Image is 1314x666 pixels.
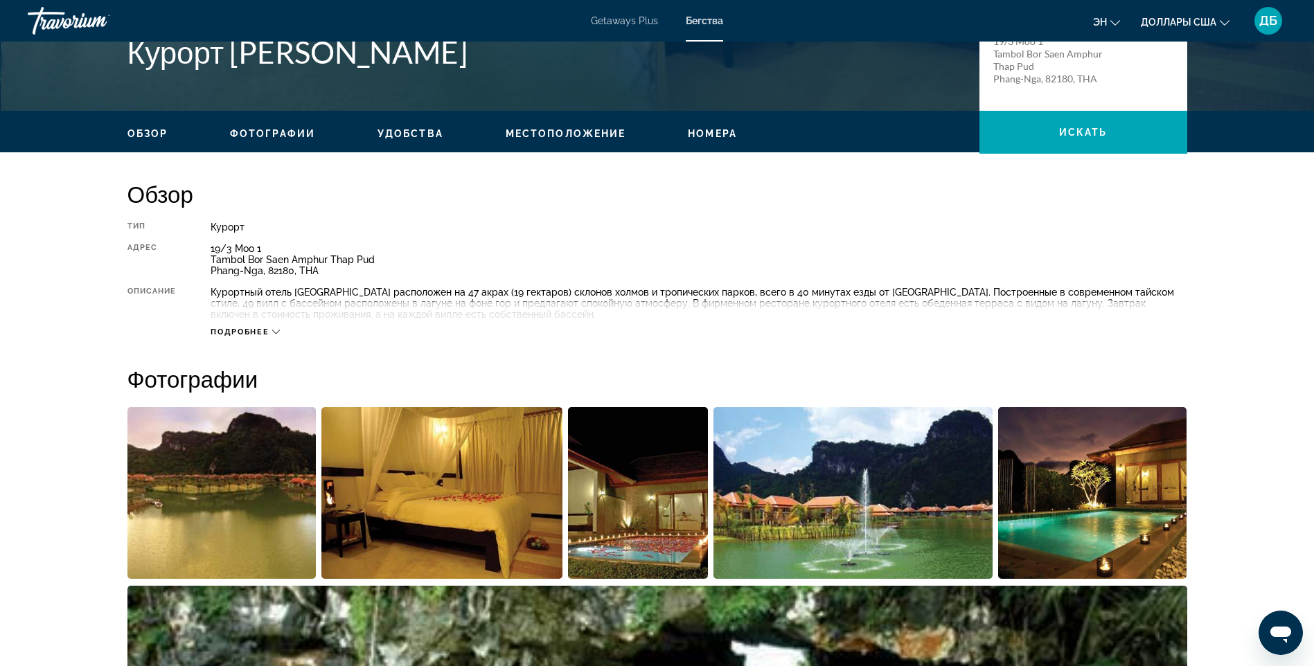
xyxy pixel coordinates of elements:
[506,127,625,140] button: Местоположение
[127,34,966,70] h1: Курорт [PERSON_NAME]
[127,128,168,139] span: Обзор
[1141,12,1229,32] button: Изменить валюту
[378,127,443,140] button: Удобства
[1093,17,1107,28] span: эн
[230,128,315,139] span: Фотографии
[1259,14,1277,28] span: ДБ
[1093,12,1120,32] button: Изменение языка
[688,127,737,140] button: Номера
[127,287,177,320] div: Описание
[127,180,1187,208] h2: Обзор
[568,406,709,579] button: Открыть полноэкранный слайдер изображений
[127,406,317,579] button: Открыть полноэкранный слайдер изображений
[127,243,177,276] div: Адрес
[127,127,168,140] button: Обзор
[230,127,315,140] button: Фотографии
[211,222,1187,233] div: Курорт
[1259,611,1303,655] iframe: Кнопка запуска окна обмена сообщениями
[211,327,280,337] button: Подробнее
[1141,17,1216,28] span: Доллары США
[127,222,177,233] div: Тип
[688,128,737,139] span: Номера
[591,15,658,26] a: Getaways Plus
[998,406,1187,579] button: Открыть полноэкранный слайдер изображений
[378,128,443,139] span: Удобства
[979,111,1187,154] button: Искать
[211,243,1187,276] div: 19/3 Moo 1 Tambol Bor Saen Amphur Thap Pud Phang-Nga, 82180, THA
[1250,6,1286,35] button: Пользовательское меню
[211,327,269,336] span: Подробнее
[321,406,562,579] button: Открыть полноэкранный слайдер изображений
[127,365,1187,393] h2: Фотографии
[686,15,723,26] a: Бегства
[211,287,1187,320] div: Курортный отель [GEOGRAPHIC_DATA] расположен на 47 акрах (19 гектаров) склонов холмов и тропическ...
[28,3,166,39] a: Травориум
[506,128,625,139] span: Местоположение
[1059,127,1108,138] span: Искать
[713,406,993,579] button: Открыть полноэкранный слайдер изображений
[993,35,1104,85] p: 19/3 Moo 1 Tambol Bor Saen Amphur Thap Pud Phang-Nga, 82180, THA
